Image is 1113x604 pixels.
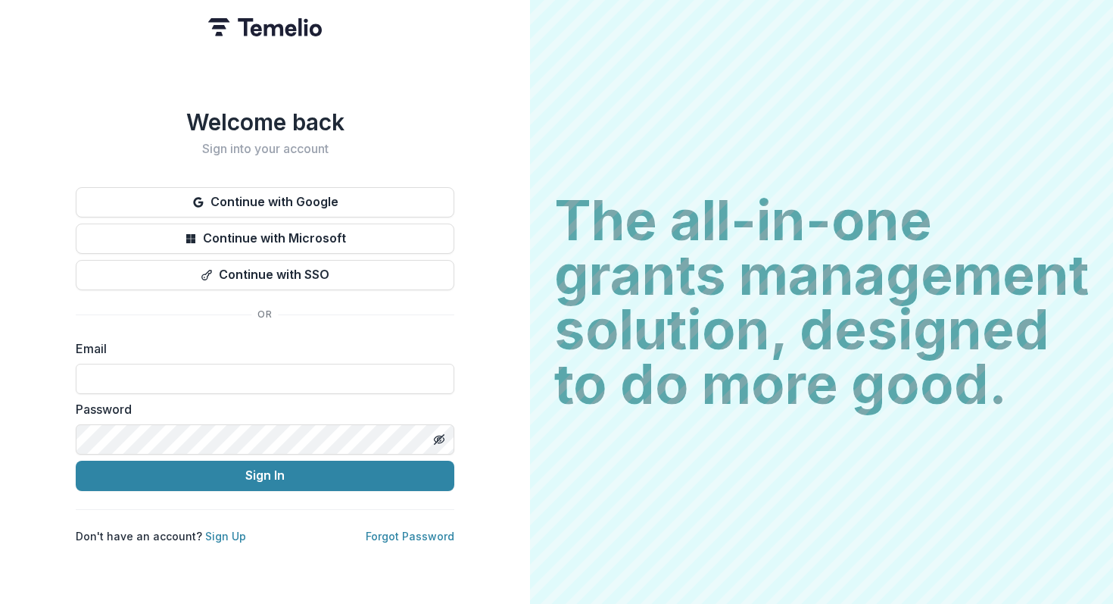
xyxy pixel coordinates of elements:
[76,461,454,491] button: Sign In
[76,108,454,136] h1: Welcome back
[76,224,454,254] button: Continue with Microsoft
[76,400,445,418] label: Password
[76,142,454,156] h2: Sign into your account
[205,530,246,543] a: Sign Up
[76,340,445,358] label: Email
[76,187,454,218] button: Continue with Google
[208,18,322,36] img: Temelio
[427,427,451,452] button: Toggle password visibility
[76,260,454,290] button: Continue with SSO
[366,530,454,543] a: Forgot Password
[76,528,246,544] p: Don't have an account?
